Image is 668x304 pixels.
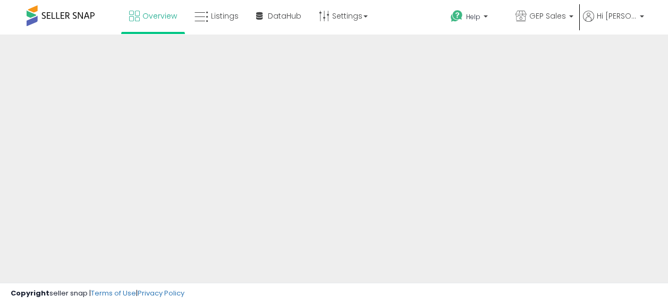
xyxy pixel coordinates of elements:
[142,11,177,21] span: Overview
[466,12,480,21] span: Help
[450,10,463,23] i: Get Help
[442,2,506,35] a: Help
[11,289,184,299] div: seller snap | |
[529,11,566,21] span: GEP Sales
[91,288,136,298] a: Terms of Use
[268,11,301,21] span: DataHub
[138,288,184,298] a: Privacy Policy
[583,11,644,35] a: Hi [PERSON_NAME]
[11,288,49,298] strong: Copyright
[597,11,637,21] span: Hi [PERSON_NAME]
[211,11,239,21] span: Listings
